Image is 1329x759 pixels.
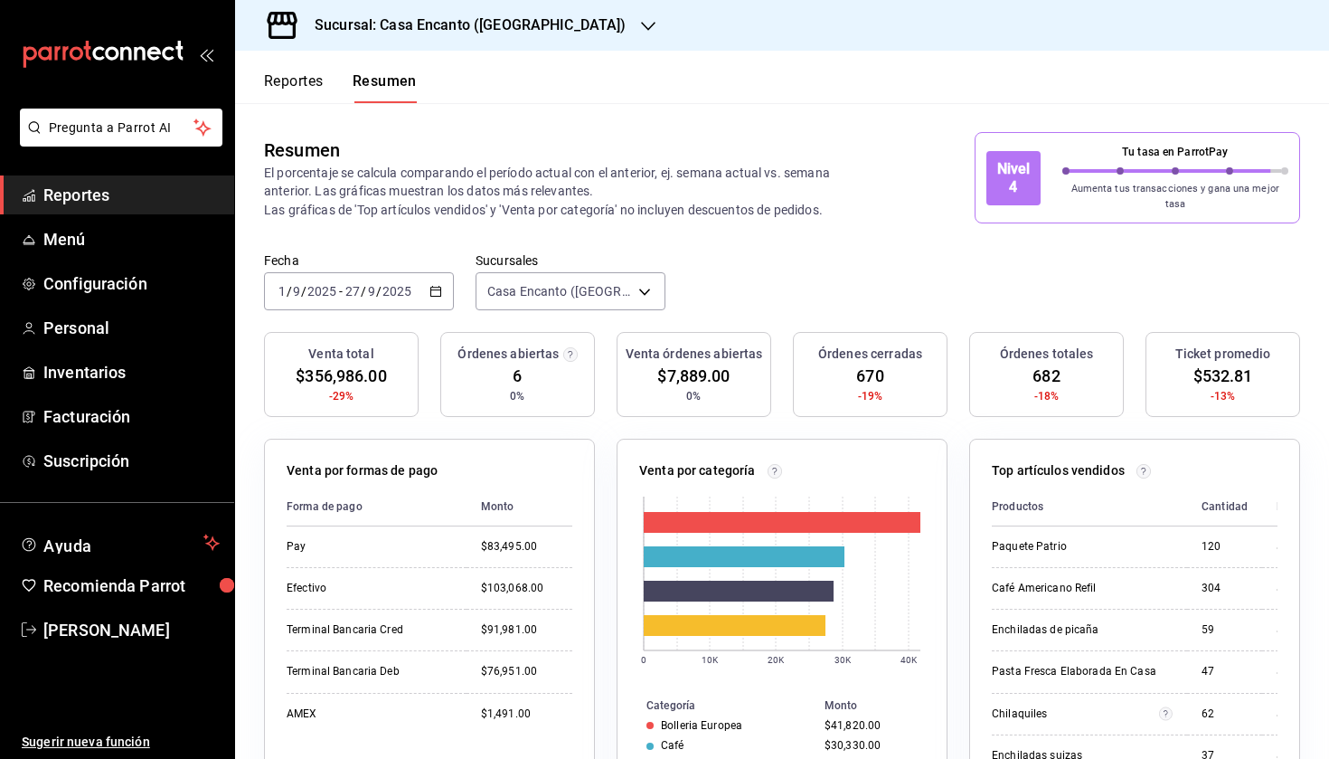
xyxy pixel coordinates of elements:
[22,733,220,752] span: Sugerir nueva función
[43,227,220,251] span: Menú
[992,622,1173,638] div: Enchiladas de picaña
[476,254,665,267] label: Sucursales
[481,622,572,638] div: $91,981.00
[296,364,386,388] span: $356,986.00
[43,360,220,384] span: Inventarios
[1062,182,1289,212] p: Aumenta tus transacciones y gana una mejor tasa
[1202,664,1248,679] div: 47
[702,655,719,665] text: 10K
[264,254,454,267] label: Fecha
[657,364,730,388] span: $7,889.00
[344,284,361,299] input: --
[992,707,1159,722] div: Chilaquiles
[467,488,572,527] th: Monto
[768,655,785,665] text: 20K
[339,284,343,299] span: -
[287,461,438,480] p: Venta por formas de pago
[992,581,1173,596] div: Café Americano Refil
[825,739,918,752] div: $30,330.00
[1202,539,1248,555] div: 120
[43,574,220,598] span: Recomienda Parrot
[817,696,947,716] th: Monto
[617,696,817,716] th: Categoría
[287,539,452,555] div: Pay
[264,164,869,218] p: El porcentaje se calcula comparando el período actual con el anterior, ej. semana actual vs. sema...
[264,72,417,103] div: navigation tabs
[1193,364,1253,388] span: $532.81
[1034,388,1060,404] span: -18%
[513,364,522,388] span: 6
[278,284,287,299] input: --
[43,404,220,429] span: Facturación
[481,664,572,679] div: $76,951.00
[661,719,742,732] div: Bolleria Europea
[1062,144,1289,160] p: Tu tasa en ParrotPay
[287,707,452,722] div: AMEX
[287,581,452,596] div: Efectivo
[43,532,196,554] span: Ayuda
[1032,364,1060,388] span: 682
[639,461,756,480] p: Venta por categoría
[306,284,337,299] input: ----
[986,151,1041,205] div: Nivel 4
[510,388,524,404] span: 0%
[199,47,213,62] button: open_drawer_menu
[308,345,373,364] h3: Venta total
[1211,388,1236,404] span: -13%
[900,655,918,665] text: 40K
[992,664,1173,679] div: Pasta Fresca Elaborada En Casa
[264,137,340,164] div: Resumen
[626,345,763,364] h3: Venta órdenes abiertas
[49,119,194,138] span: Pregunta a Parrot AI
[1159,707,1173,721] svg: Artículos relacionados por el SKU: Chilaquiles (59.000000), Chilaquiles aguacate (3.000000)
[818,345,922,364] h3: Órdenes cerradas
[287,284,292,299] span: /
[292,284,301,299] input: --
[287,664,452,679] div: Terminal Bancaria Deb
[992,539,1173,555] div: Paquete Patrio
[367,284,376,299] input: --
[856,364,883,388] span: 670
[481,581,572,596] div: $103,068.00
[825,719,918,732] div: $41,820.00
[1175,345,1271,364] h3: Ticket promedio
[287,622,452,638] div: Terminal Bancaria Cred
[1202,622,1248,638] div: 59
[661,739,684,752] div: Café
[43,271,220,296] span: Configuración
[457,345,559,364] h3: Órdenes abiertas
[301,284,306,299] span: /
[992,461,1125,480] p: Top artículos vendidos
[287,488,467,527] th: Forma de pago
[43,449,220,473] span: Suscripción
[858,388,883,404] span: -19%
[43,618,220,642] span: [PERSON_NAME]
[361,284,366,299] span: /
[382,284,412,299] input: ----
[1202,707,1248,722] div: 62
[686,388,701,404] span: 0%
[1187,488,1262,527] th: Cantidad
[353,72,417,103] button: Resumen
[43,183,220,207] span: Reportes
[300,14,627,36] h3: Sucursal: Casa Encanto ([GEOGRAPHIC_DATA])
[329,388,354,404] span: -29%
[20,109,222,147] button: Pregunta a Parrot AI
[1202,581,1248,596] div: 304
[834,655,852,665] text: 30K
[481,707,572,722] div: $1,491.00
[487,282,632,300] span: Casa Encanto ([GEOGRAPHIC_DATA])
[481,539,572,555] div: $83,495.00
[264,72,324,103] button: Reportes
[641,655,646,665] text: 0
[43,316,220,340] span: Personal
[376,284,382,299] span: /
[992,488,1187,527] th: Productos
[1000,345,1094,364] h3: Órdenes totales
[13,131,222,150] a: Pregunta a Parrot AI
